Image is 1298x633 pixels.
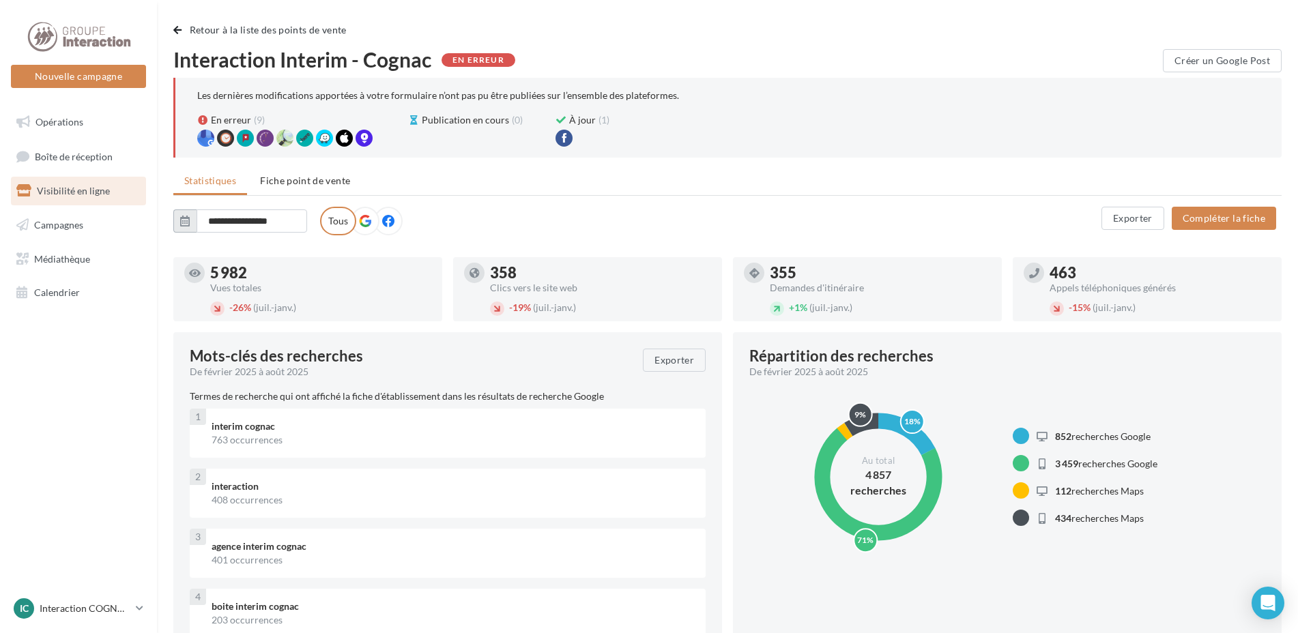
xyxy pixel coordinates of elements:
span: Mots-clés des recherches [190,349,363,364]
span: - [509,301,513,313]
span: (0) [512,113,523,127]
div: 401 occurrences [212,553,695,567]
div: boite interim cognac [212,600,695,613]
span: (9) [254,113,265,127]
div: Open Intercom Messenger [1252,587,1284,619]
button: Exporter [1101,207,1164,230]
div: 463 [1050,265,1271,280]
div: Demandes d'itinéraire [770,283,991,293]
span: (1) [598,113,609,127]
div: 2 [190,469,206,485]
div: Les dernières modifications apportées à votre formulaire n’ont pas pu être publiées sur l’ensembl... [197,89,1260,102]
span: (juil.-janv.) [253,301,296,313]
div: De février 2025 à août 2025 [749,365,1254,379]
div: 3 [190,529,206,545]
div: 408 occurrences [212,493,695,507]
span: + [789,301,794,313]
span: Calendrier [34,286,80,298]
span: 26% [229,301,251,313]
button: Exporter [643,349,706,372]
span: recherches Maps [1055,485,1144,497]
button: Compléter la fiche [1172,207,1276,230]
span: 112 [1055,485,1071,497]
div: 5 982 [210,265,431,280]
div: interaction [212,480,695,493]
span: 1% [789,301,807,313]
div: Appels téléphoniques générés [1050,283,1271,293]
span: Boîte de réception [35,150,113,162]
a: Boîte de réception [8,142,149,171]
a: Calendrier [8,278,149,307]
span: À jour [569,113,596,127]
span: Interaction Interim - Cognac [173,49,431,70]
span: (juil.-janv.) [809,301,852,313]
span: Médiathèque [34,252,90,264]
a: IC Interaction COGNAC [11,595,146,621]
button: Retour à la liste des points de vente [173,22,352,38]
div: 355 [770,265,991,280]
span: recherches Google [1055,458,1157,469]
button: Nouvelle campagne [11,65,146,88]
span: recherches Google [1055,430,1151,442]
a: Visibilité en ligne [8,177,149,205]
span: Visibilité en ligne [37,185,110,196]
span: Campagnes [34,219,83,231]
span: IC [20,602,29,615]
span: - [1069,301,1072,313]
span: 3 459 [1055,458,1078,469]
span: Fiche point de vente [260,175,350,186]
span: Publication en cours [422,113,509,127]
span: (juil.-janv.) [1093,301,1136,313]
a: Compléter la fiche [1166,211,1282,223]
div: 1 [190,409,206,425]
div: 203 occurrences [212,613,695,627]
span: - [229,301,233,313]
div: En erreur [442,53,515,67]
div: agence interim cognac [212,540,695,553]
span: 434 [1055,512,1071,524]
a: Médiathèque [8,245,149,274]
div: De février 2025 à août 2025 [190,365,632,379]
div: Répartition des recherches [749,349,934,364]
span: 19% [509,301,531,313]
span: (juil.-janv.) [533,301,576,313]
button: Créer un Google Post [1163,49,1282,72]
div: interim cognac [212,419,695,433]
span: Retour à la liste des points de vente [190,24,347,35]
a: Opérations [8,108,149,136]
span: recherches Maps [1055,512,1144,524]
label: Tous [320,207,356,235]
div: 4 [190,589,206,605]
div: 763 occurrences [212,433,695,447]
span: 15% [1069,301,1091,313]
p: Interaction COGNAC [40,602,130,615]
div: 358 [490,265,711,280]
span: 852 [1055,430,1071,442]
span: En erreur [211,113,251,127]
span: Opérations [35,116,83,128]
div: Vues totales [210,283,431,293]
p: Termes de recherche qui ont affiché la fiche d'établissement dans les résultats de recherche Google [190,389,706,403]
a: Campagnes [8,211,149,239]
div: Clics vers le site web [490,283,711,293]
